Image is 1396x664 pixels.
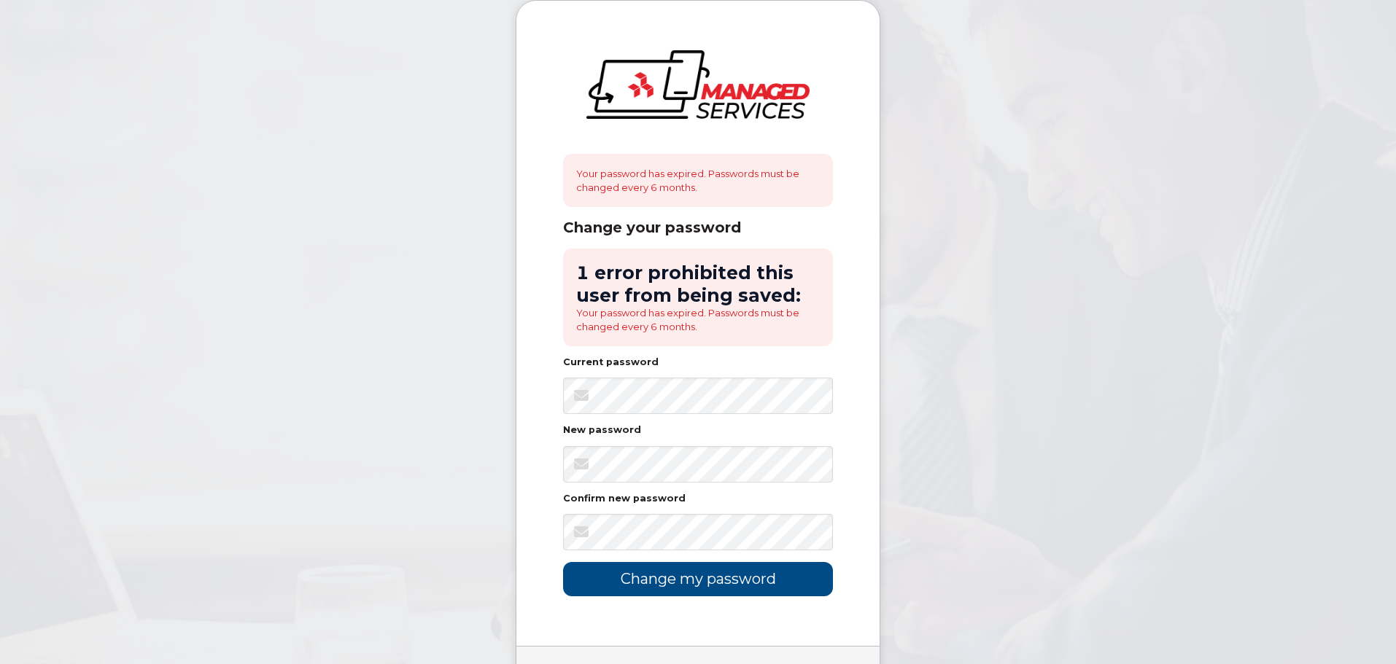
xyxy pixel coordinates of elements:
li: Your password has expired. Passwords must be changed every 6 months. [576,306,820,333]
input: Change my password [563,562,833,596]
h2: 1 error prohibited this user from being saved: [576,262,820,306]
img: logo-large.png [586,50,810,119]
div: Your password has expired. Passwords must be changed every 6 months. [563,154,833,207]
div: Change your password [563,219,833,237]
label: Confirm new password [563,494,686,504]
label: New password [563,426,641,435]
label: Current password [563,358,659,367]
